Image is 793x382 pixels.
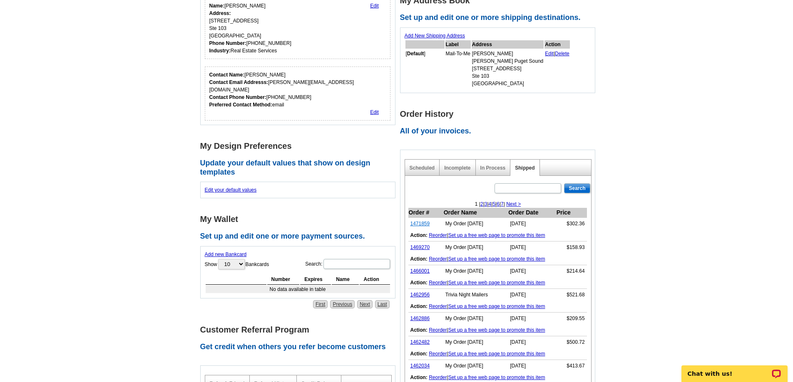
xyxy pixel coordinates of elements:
[448,232,545,238] a: Set up a free web page to promote this item
[544,49,570,88] td: |
[405,200,591,208] div: 1 | | | | | | |
[508,313,556,325] td: [DATE]
[508,242,556,254] td: [DATE]
[489,201,492,207] a: 4
[508,360,556,372] td: [DATE]
[429,280,447,286] a: Reorder
[508,265,556,277] td: [DATE]
[480,165,506,171] a: In Process
[205,258,269,270] label: Show Bankcards
[508,208,556,218] th: Order Date
[445,40,471,49] th: Label
[506,201,521,207] a: Next >
[556,265,587,277] td: $214.64
[405,33,465,39] a: Add New Shipping Address
[375,300,390,308] a: Last
[370,109,379,115] a: Edit
[408,348,587,360] td: |
[443,242,508,254] td: My Order [DATE]
[443,313,508,325] td: My Order [DATE]
[508,218,556,230] td: [DATE]
[332,274,358,285] th: Name
[410,280,428,286] b: Action:
[443,360,508,372] td: My Order [DATE]
[200,232,400,241] h2: Set up and edit one or more payment sources.
[209,40,246,46] strong: Phone Number:
[209,3,225,9] strong: Name:
[205,251,247,257] a: Add new Bankcard
[200,159,400,177] h2: Update your default values that show on design templates
[443,208,508,218] th: Order Name
[300,274,331,285] th: Expires
[410,165,435,171] a: Scheduled
[200,215,400,224] h1: My Wallet
[429,256,447,262] a: Reorder
[400,13,600,22] h2: Set up and edit one or more shipping destinations.
[429,303,447,309] a: Reorder
[410,327,428,333] b: Action:
[410,315,430,321] a: 1462886
[400,127,600,136] h2: All of your invoices.
[400,110,600,118] h1: Order History
[408,277,587,289] td: |
[501,201,504,207] a: 7
[408,208,443,218] th: Order #
[370,3,379,9] a: Edit
[410,256,428,262] b: Action:
[200,343,400,352] h2: Get credit when others you refer become customers
[556,313,587,325] td: $209.55
[410,292,430,298] a: 1462956
[410,363,430,369] a: 1462034
[544,40,570,49] th: Action
[408,324,587,336] td: |
[429,351,447,357] a: Reorder
[556,242,587,254] td: $158.93
[218,259,245,269] select: ShowBankcards
[209,72,245,78] strong: Contact Name:
[330,300,355,308] a: Previous
[556,218,587,230] td: $302.36
[443,265,508,277] td: My Order [DATE]
[407,51,424,57] b: Default
[448,303,545,309] a: Set up a free web page to promote this item
[410,351,428,357] b: Action:
[209,102,272,108] strong: Preferred Contact Method:
[448,327,545,333] a: Set up a free web page to promote this item
[556,360,587,372] td: $413.67
[267,274,300,285] th: Number
[556,336,587,348] td: $500.72
[564,183,590,193] input: Search
[410,303,428,309] b: Action:
[209,10,231,16] strong: Address:
[448,256,545,262] a: Set up a free web page to promote this item
[410,375,428,380] b: Action:
[492,201,495,207] a: 5
[472,40,544,49] th: Address
[209,2,291,54] div: [PERSON_NAME] [STREET_ADDRESS] Ste 103 [GEOGRAPHIC_DATA] [PHONE_NUMBER] Real Estate Services
[497,201,500,207] a: 6
[556,208,587,218] th: Price
[508,289,556,301] td: [DATE]
[410,244,430,250] a: 1469270
[205,187,257,193] a: Edit your default values
[472,49,544,88] td: [PERSON_NAME] [PERSON_NAME] Puget Sound [STREET_ADDRESS] Ste 103 [GEOGRAPHIC_DATA]
[209,48,231,54] strong: Industry:
[508,336,556,348] td: [DATE]
[448,280,545,286] a: Set up a free web page to promote this item
[209,71,386,108] div: [PERSON_NAME] [PERSON_NAME][EMAIL_ADDRESS][DOMAIN_NAME] [PHONE_NUMBER] email
[480,201,483,207] a: 2
[408,253,587,265] td: |
[205,67,391,121] div: Who should we contact regarding order issues?
[305,258,390,270] label: Search:
[200,325,400,334] h1: Customer Referral Program
[410,268,430,274] a: 1466001
[429,232,447,238] a: Reorder
[444,165,470,171] a: Incomplete
[429,327,447,333] a: Reorder
[410,221,430,227] a: 1471859
[209,79,268,85] strong: Contact Email Addresss:
[408,301,587,313] td: |
[448,351,545,357] a: Set up a free web page to promote this item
